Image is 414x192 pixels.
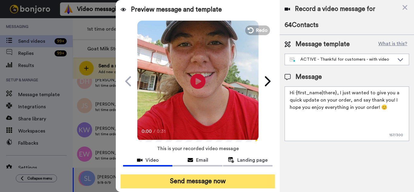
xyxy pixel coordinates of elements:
span: This is your recorded video message [157,142,239,155]
span: Message [295,72,322,82]
span: 0:00 [142,128,152,135]
textarea: Hi {first_name|there}, I just wanted to give you a quick update on your order, and say thank you!... [285,86,409,141]
span: 0:31 [157,128,167,135]
button: Send message now [121,174,275,188]
span: Landing page [237,157,268,164]
span: Email [196,157,208,164]
img: nextgen-template.svg [290,57,295,62]
span: Video [145,157,159,164]
button: What is this? [376,40,409,49]
div: ACTIVE - Thankful for customers - with video [290,56,394,62]
span: / [153,128,155,135]
span: Message template [295,40,350,49]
